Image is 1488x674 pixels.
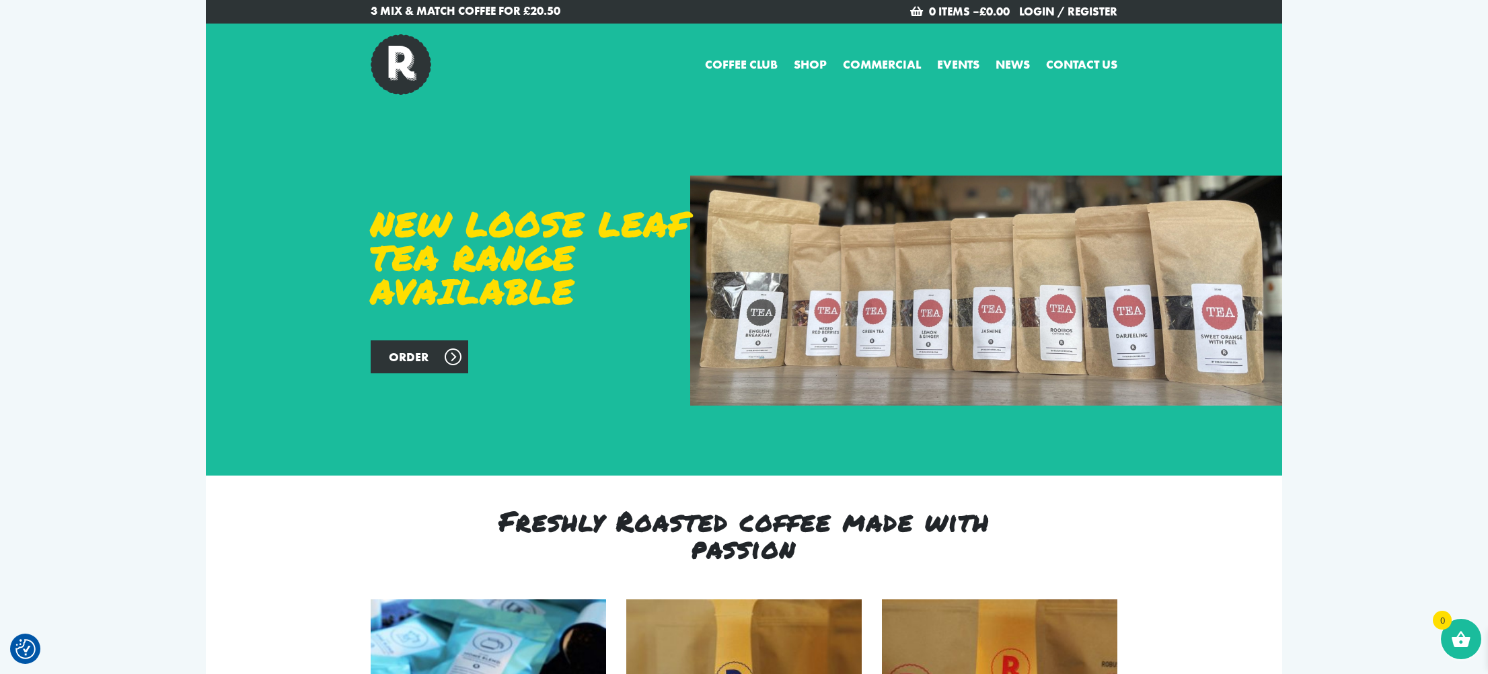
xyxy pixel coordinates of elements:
bdi: 0.00 [979,4,1010,19]
a: 3 Mix & Match Coffee for £20.50 [371,3,734,20]
a: Coffee Club [705,55,778,73]
button: Consent Preferences [15,639,36,659]
span: 0 [1433,611,1452,630]
span: £ [979,4,986,19]
img: Revisit consent button [15,639,36,659]
a: Order [371,340,468,373]
a: Login / Register [1019,4,1117,19]
a: News [996,55,1030,73]
a: Events [937,55,979,73]
a: 0 items –£0.00 [929,4,1010,19]
a: Contact us [1046,55,1117,73]
img: Relish Coffee [371,34,431,95]
a: Commercial [843,55,921,73]
h1: New Loose Leaf Tea Range Available [371,207,734,308]
h2: Freshly Roasted coffee made with passion [498,508,990,562]
a: Shop [794,55,827,73]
